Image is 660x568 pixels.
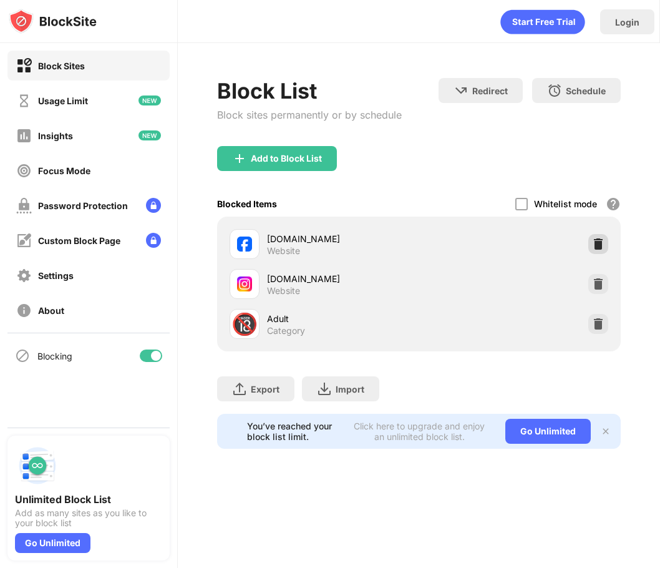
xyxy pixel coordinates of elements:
img: blocking-icon.svg [15,348,30,363]
img: about-off.svg [16,303,32,318]
div: You’ve reached your block list limit. [247,421,341,442]
img: push-block-list.svg [15,443,60,488]
img: x-button.svg [601,426,611,436]
img: favicons [237,237,252,252]
div: [DOMAIN_NAME] [267,232,419,245]
div: Add as many sites as you like to your block list [15,508,162,528]
div: Custom Block Page [38,235,120,246]
img: block-on.svg [16,58,32,74]
img: customize-block-page-off.svg [16,233,32,248]
div: About [38,305,64,316]
div: Redirect [472,86,508,96]
div: Focus Mode [38,165,90,176]
div: 🔞 [231,311,258,337]
div: Insights [38,130,73,141]
img: lock-menu.svg [146,233,161,248]
img: settings-off.svg [16,268,32,283]
img: lock-menu.svg [146,198,161,213]
div: Go Unlimited [505,419,591,444]
div: Go Unlimited [15,533,90,553]
div: Block List [217,78,402,104]
img: new-icon.svg [138,95,161,105]
div: Login [615,17,639,27]
div: Settings [38,270,74,281]
div: Whitelist mode [534,198,597,209]
img: logo-blocksite.svg [9,9,97,34]
div: animation [500,9,585,34]
div: Export [251,384,279,394]
div: Unlimited Block List [15,493,162,506]
div: Website [267,245,300,257]
div: Adult [267,312,419,325]
div: Click here to upgrade and enjoy an unlimited block list. [349,421,490,442]
div: Block sites permanently or by schedule [217,109,402,121]
div: Import [336,384,364,394]
img: focus-off.svg [16,163,32,179]
div: [DOMAIN_NAME] [267,272,419,285]
img: favicons [237,277,252,291]
img: password-protection-off.svg [16,198,32,213]
div: Add to Block List [251,154,322,164]
div: Schedule [566,86,606,96]
img: time-usage-off.svg [16,93,32,109]
div: Website [267,285,300,296]
div: Block Sites [38,61,85,71]
img: insights-off.svg [16,128,32,144]
div: Usage Limit [38,95,88,106]
div: Blocking [37,351,72,361]
div: Blocked Items [217,198,277,209]
img: new-icon.svg [138,130,161,140]
div: Password Protection [38,200,128,211]
div: Category [267,325,305,336]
